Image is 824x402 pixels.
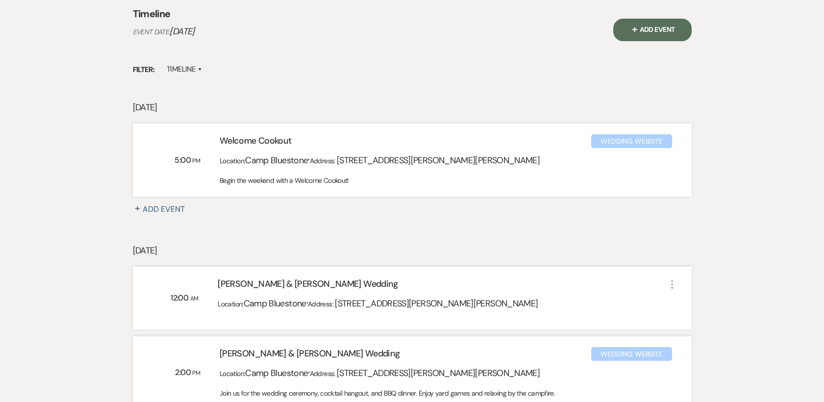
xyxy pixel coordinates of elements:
[613,19,692,41] button: Plus SignAdd Event
[245,367,308,379] span: Camp Bluestone
[337,367,540,379] span: [STREET_ADDRESS][PERSON_NAME][PERSON_NAME]
[198,66,202,74] span: ▲
[591,134,672,148] div: Wedding Website
[220,347,591,364] div: [PERSON_NAME] & [PERSON_NAME] Wedding
[133,203,197,215] button: Plus SignAdd Event
[192,157,200,165] span: PM
[175,155,192,165] span: 5:00
[306,296,308,310] span: ·
[591,347,672,361] div: Wedding Website
[218,277,666,295] div: [PERSON_NAME] & [PERSON_NAME] Wedding
[190,295,199,302] span: AM
[308,300,335,308] span: Address:
[630,24,640,34] span: Plus Sign
[335,298,538,309] span: [STREET_ADDRESS][PERSON_NAME][PERSON_NAME]
[133,7,171,21] h4: Timeline
[220,388,692,399] div: Join us for the wedding ceremony, cocktail hangout, and BBQ dinner. Enjoy yard games and relaxing...
[310,156,337,165] span: Address:
[133,100,692,115] p: [DATE]
[220,134,591,151] div: Welcome Cookout
[133,244,692,258] p: [DATE]
[220,156,245,165] span: Location:
[310,369,337,378] span: Address:
[175,367,192,377] span: 2:00
[133,27,170,36] span: Event Date:
[133,201,143,210] span: Plus Sign
[244,298,306,309] span: Camp Bluestone
[220,176,692,186] div: Begin the weekend with a Welcome Cookout!
[308,365,309,379] span: ·
[220,369,245,378] span: Location:
[308,152,309,167] span: ·
[133,64,155,75] span: Filter:
[170,25,194,37] span: [DATE]
[337,154,540,166] span: [STREET_ADDRESS][PERSON_NAME][PERSON_NAME]
[218,300,243,308] span: Location:
[245,154,308,166] span: Camp Bluestone
[167,63,202,76] label: Timeline
[171,293,190,303] span: 12:00
[192,369,200,377] span: PM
